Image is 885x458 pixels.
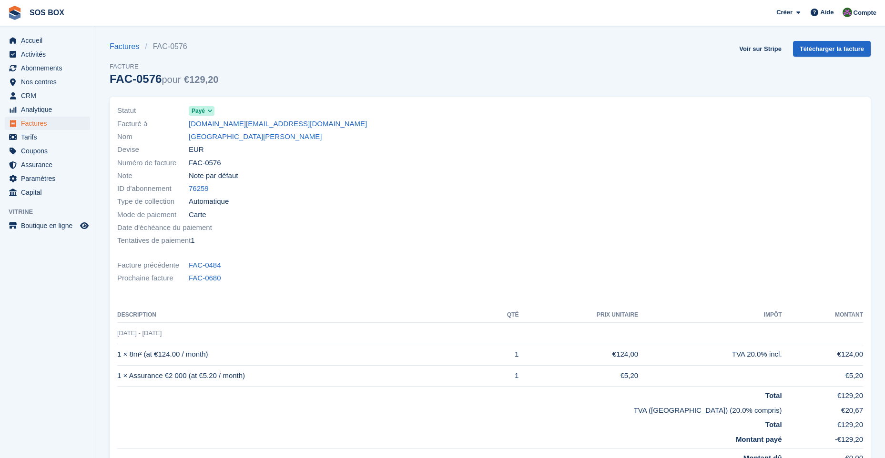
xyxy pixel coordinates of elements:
[21,89,78,102] span: CRM
[820,8,834,17] span: Aide
[782,365,863,387] td: €5,20
[117,105,189,116] span: Statut
[184,74,218,85] span: €129,20
[21,34,78,47] span: Accueil
[110,41,145,52] a: Factures
[117,235,191,246] span: Tentatives de paiement
[519,365,638,387] td: €5,20
[782,387,863,401] td: €129,20
[519,308,638,323] th: Prix unitaire
[189,144,204,155] span: EUR
[189,158,221,169] span: FAC-0576
[21,48,78,61] span: Activités
[735,41,785,57] a: Voir sur Stripe
[638,349,782,360] div: TVA 20.0% incl.
[117,365,485,387] td: 1 × Assurance €2 000 (at €5.20 / month)
[189,131,322,142] a: [GEOGRAPHIC_DATA][PERSON_NAME]
[5,130,90,144] a: menu
[485,308,519,323] th: Qté
[5,34,90,47] a: menu
[117,308,485,323] th: Description
[9,207,95,217] span: Vitrine
[21,186,78,199] span: Capital
[5,144,90,158] a: menu
[189,196,229,207] span: Automatique
[776,8,793,17] span: Créer
[5,75,90,89] a: menu
[117,209,189,220] span: Mode de paiement
[26,5,68,20] a: SOS BOX
[5,48,90,61] a: menu
[192,107,205,115] span: Payé
[782,344,863,365] td: €124,00
[189,170,238,181] span: Note par défaut
[189,183,209,194] a: 76259
[782,401,863,416] td: €20,67
[117,329,162,337] span: [DATE] - [DATE]
[117,170,189,181] span: Note
[21,75,78,89] span: Nos centres
[21,172,78,185] span: Paramètres
[21,61,78,75] span: Abonnements
[765,391,782,399] strong: Total
[782,430,863,449] td: -€129,20
[5,219,90,232] a: menu
[189,209,206,220] span: Carte
[21,219,78,232] span: Boutique en ligne
[117,119,189,129] span: Facturé à
[110,72,218,85] div: FAC-0576
[117,344,485,365] td: 1 × 8m² (at €124.00 / month)
[110,62,218,71] span: Facture
[765,420,782,428] strong: Total
[117,401,782,416] td: TVA ([GEOGRAPHIC_DATA]) (20.0% compris)
[782,416,863,430] td: €129,20
[189,105,214,116] a: Payé
[117,222,212,233] span: Date d'échéance du paiement
[5,89,90,102] a: menu
[843,8,852,17] img: ALEXANDRE SOUBIRA
[162,74,181,85] span: pour
[485,365,519,387] td: 1
[5,103,90,116] a: menu
[5,61,90,75] a: menu
[117,131,189,142] span: Nom
[8,6,22,20] img: stora-icon-8386f47178a22dfd0bd8f6a31ec36ba5ce8667c1dd55bd0f319d3a0aa187defe.svg
[117,196,189,207] span: Type de collection
[5,158,90,171] a: menu
[189,260,221,271] a: FAC-0484
[21,158,78,171] span: Assurance
[117,183,189,194] span: ID d'abonnement
[110,41,218,52] nav: breadcrumbs
[854,8,876,18] span: Compte
[519,344,638,365] td: €124,00
[117,260,189,271] span: Facture précédente
[485,344,519,365] td: 1
[782,308,863,323] th: Montant
[21,130,78,144] span: Tarifs
[117,144,189,155] span: Devise
[5,117,90,130] a: menu
[21,117,78,130] span: Factures
[5,172,90,185] a: menu
[638,308,782,323] th: Impôt
[5,186,90,199] a: menu
[117,273,189,284] span: Prochaine facture
[189,273,221,284] a: FAC-0680
[793,41,871,57] a: Télécharger la facture
[21,103,78,116] span: Analytique
[189,119,367,129] a: [DOMAIN_NAME][EMAIL_ADDRESS][DOMAIN_NAME]
[117,158,189,169] span: Numéro de facture
[191,235,194,246] span: 1
[79,220,90,231] a: Boutique d'aperçu
[736,435,782,443] strong: Montant payé
[21,144,78,158] span: Coupons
